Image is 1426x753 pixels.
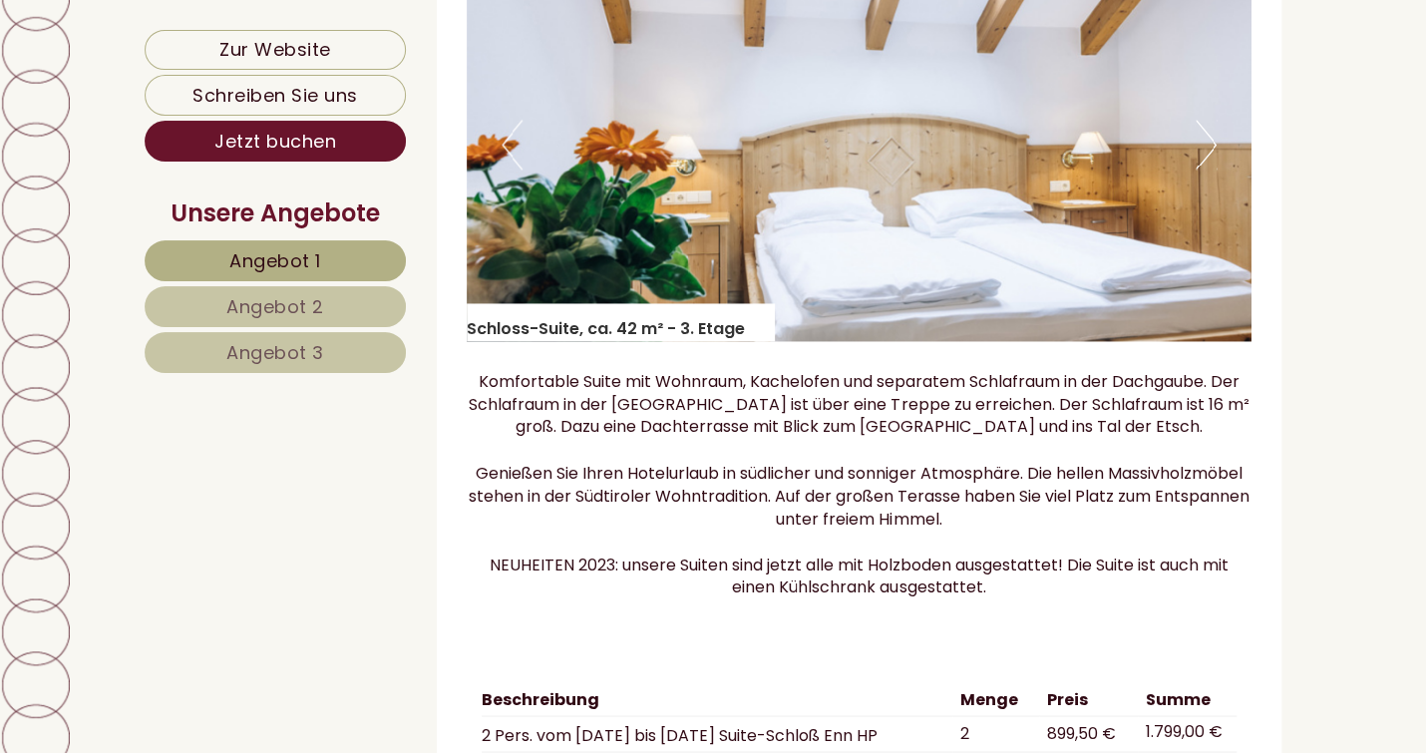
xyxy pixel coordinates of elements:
[952,684,1038,715] th: Menge
[30,62,346,78] div: Hotel Tenz
[482,716,953,752] td: 2 Pers. vom [DATE] bis [DATE] Suite-Schloß Enn HP
[467,303,775,341] div: Schloss-Suite, ca. 42 m² - 3. Etage
[482,684,953,715] th: Beschreibung
[229,248,321,273] span: Angebot 1
[145,30,406,70] a: Zur Website
[1138,684,1237,715] th: Summe
[1138,716,1237,752] td: 1.799,00 €
[1047,721,1116,744] span: 899,50 €
[145,75,406,116] a: Schreiben Sie uns
[1196,120,1217,170] button: Next
[145,196,406,230] div: Unsere Angebote
[30,101,346,115] small: 23:38
[145,121,406,162] a: Jetzt buchen
[467,371,1252,598] p: Komfortable Suite mit Wohnraum, Kachelofen und separatem Schlafraum in der Dachgaube. Der Schlafr...
[1039,684,1138,715] th: Preis
[226,340,324,365] span: Angebot 3
[15,58,356,119] div: Guten Tag, wie können wir Ihnen helfen?
[502,120,523,170] button: Previous
[354,15,433,48] div: [DATE]
[654,520,786,561] button: Senden
[952,716,1038,752] td: 2
[226,294,324,319] span: Angebot 2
